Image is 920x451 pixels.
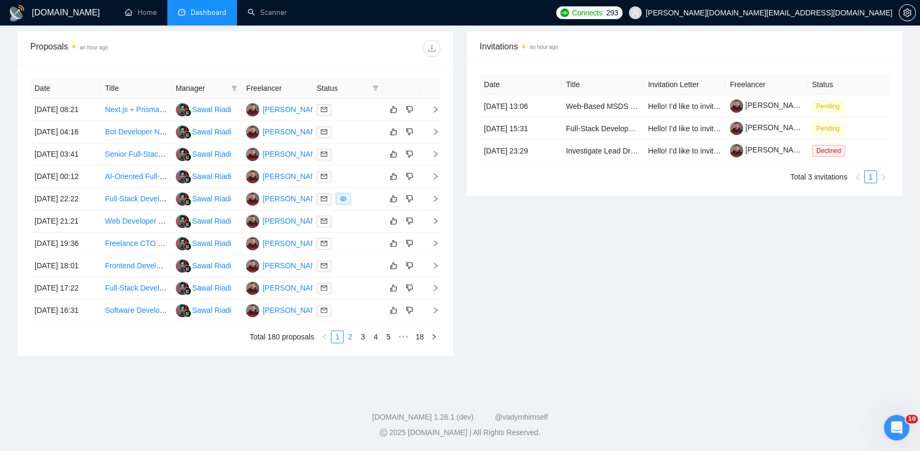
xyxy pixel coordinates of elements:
[395,330,412,343] li: Next 5 Pages
[101,166,172,188] td: AI-Oriented Full-Stack Developer for Secure Web-Based PoC
[423,128,439,135] span: right
[172,78,242,99] th: Manager
[480,74,561,95] th: Date
[192,237,232,249] div: Sawal Riadi
[403,282,416,294] button: dislike
[321,262,327,269] span: mail
[105,105,320,114] a: Next.js + Prisma Developer to Finish Beauty CRM SaaS Platform
[606,7,618,19] span: 293
[317,82,368,94] span: Status
[246,215,259,228] img: KP
[246,149,323,158] a: KP[PERSON_NAME]
[184,265,191,273] img: gigradar-bm.png
[423,40,440,57] button: download
[105,194,282,203] a: Full-Stack Developer for Social Tables API Integration
[246,148,259,161] img: KP
[899,4,916,21] button: setting
[406,217,413,225] span: dislike
[369,330,382,343] li: 4
[812,146,850,155] a: Declined
[812,100,844,112] span: Pending
[406,172,413,181] span: dislike
[101,78,172,99] th: Title
[423,262,439,269] span: right
[30,255,101,277] td: [DATE] 18:01
[248,8,287,17] a: searchScanner
[105,217,271,225] a: Web Developer Needed to Build AI Voice Agent UI
[321,173,327,180] span: mail
[370,331,381,343] a: 4
[387,259,400,272] button: like
[387,170,400,183] button: like
[321,334,328,340] span: left
[390,306,397,314] span: like
[390,105,397,114] span: like
[176,194,232,202] a: SRSawal Riadi
[125,8,157,17] a: homeHome
[30,121,101,143] td: [DATE] 04:16
[390,127,397,136] span: like
[192,148,232,160] div: Sawal Riadi
[390,261,397,270] span: like
[192,104,232,115] div: Sawal Riadi
[105,172,308,181] a: AI-Oriented Full-Stack Developer for Secure Web-Based PoC
[262,171,323,182] div: [PERSON_NAME]
[176,82,227,94] span: Manager
[387,103,400,116] button: like
[431,334,437,340] span: right
[246,239,323,247] a: KP[PERSON_NAME]
[406,127,413,136] span: dislike
[176,239,232,247] a: SRSawal Riadi
[424,44,440,53] span: download
[412,331,427,343] a: 18
[176,148,189,161] img: SR
[246,172,323,180] a: KP[PERSON_NAME]
[812,123,844,134] span: Pending
[321,195,327,202] span: mail
[380,429,387,436] span: copyright
[246,194,323,202] a: KP[PERSON_NAME]
[566,102,698,110] a: Web-Based MSDS Parser Development
[730,146,806,154] a: [PERSON_NAME]
[387,215,400,227] button: like
[808,74,890,95] th: Status
[480,140,561,162] td: [DATE] 23:29
[101,277,172,300] td: Full-Stack Developer for Pet Grooming Platform using Next.js & Stripe
[372,413,474,421] a: [DOMAIN_NAME] 1.26.1 (dev)
[246,304,259,317] img: KP
[192,193,232,205] div: Sawal Riadi
[176,259,189,273] img: SR
[176,282,189,295] img: SR
[566,147,710,155] a: Investigate Lead Drop on Website Post-July
[176,237,189,250] img: SR
[423,240,439,247] span: right
[356,330,369,343] li: 3
[321,240,327,246] span: mail
[229,80,240,96] span: filter
[30,300,101,322] td: [DATE] 16:31
[105,306,332,314] a: Software Developer for AI Agentic Development with Web Integration
[480,40,890,53] span: Invitations
[246,282,259,295] img: KP
[730,99,743,113] img: c1Solt7VbwHmdfN9daG-llb3HtbK8lHyvFES2IJpurApVoU8T7FGrScjE2ec-Wjl2v
[812,124,848,132] a: Pending
[344,330,356,343] li: 2
[423,307,439,314] span: right
[730,144,743,157] img: c1Solt7VbwHmdfN9daG-llb3HtbK8lHyvFES2IJpurApVoU8T7FGrScjE2ec-Wjl2v
[101,210,172,233] td: Web Developer Needed to Build AI Voice Agent UI
[246,283,323,292] a: KP[PERSON_NAME]
[318,330,331,343] button: left
[30,166,101,188] td: [DATE] 00:12
[855,174,861,181] span: left
[184,109,191,116] img: gigradar-bm.png
[176,103,189,116] img: SR
[340,195,346,202] span: eye
[423,106,439,113] span: right
[262,260,323,271] div: [PERSON_NAME]
[8,5,25,22] img: logo
[321,106,327,113] span: mail
[191,8,226,17] span: Dashboard
[105,239,287,248] a: Freelance CTO for PHP/Symfony eCommerce Platform
[246,103,259,116] img: KP
[321,151,327,157] span: mail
